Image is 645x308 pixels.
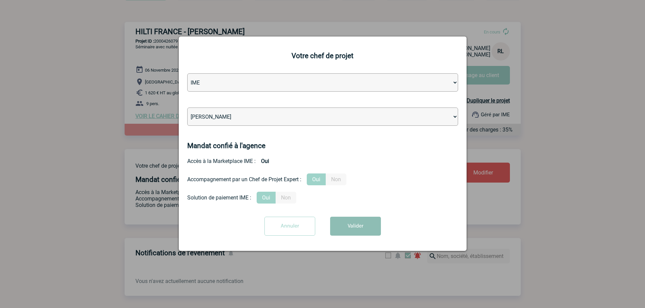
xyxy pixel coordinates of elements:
div: Prestation payante [187,173,458,185]
input: Annuler [264,217,315,236]
div: Conformité aux process achat client, Prise en charge de la facturation, Mutualisation de plusieur... [187,192,458,204]
label: Oui [257,192,276,204]
div: Accompagnement par un Chef de Projet Expert : [187,176,301,183]
h2: Votre chef de projet [187,52,458,60]
div: Accès à la Marketplace IME : [187,155,458,167]
label: Non [276,192,296,204]
label: Non [326,173,346,185]
button: Valider [330,217,381,236]
div: Solution de paiement IME : [187,194,251,201]
h4: Mandat confié à l'agence [187,142,265,150]
b: Oui [256,155,275,167]
label: Oui [307,173,326,185]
